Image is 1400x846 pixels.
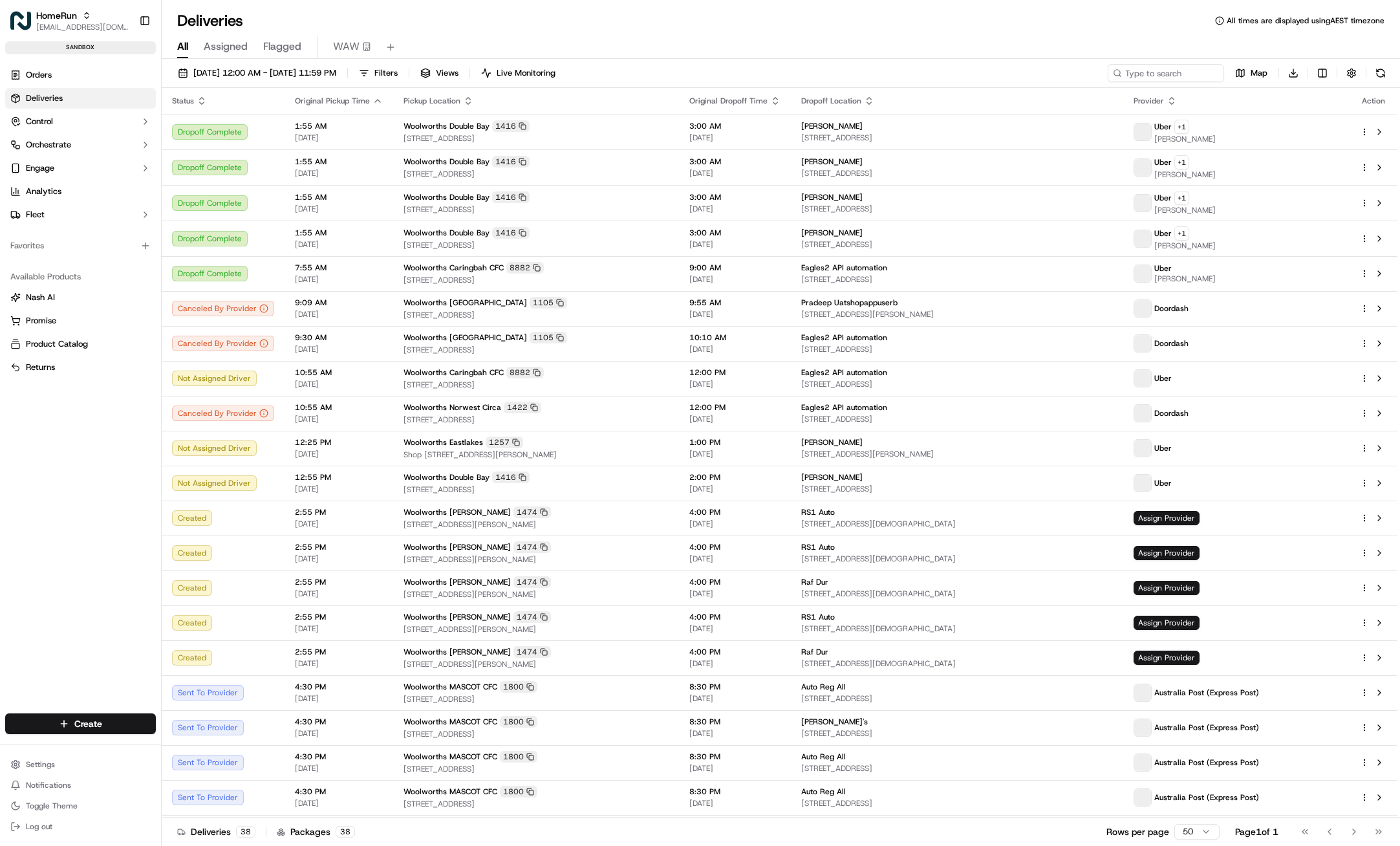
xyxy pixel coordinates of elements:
[689,786,781,797] span: 8:30 PM
[801,752,846,762] span: Auto Reg All
[295,96,370,106] span: Original Pickup Time
[801,542,835,552] span: RS1 Auto
[295,379,383,389] span: [DATE]
[5,41,156,54] div: sandbox
[404,589,669,600] span: [STREET_ADDRESS][PERSON_NAME]
[801,798,1113,808] span: [STREET_ADDRESS]
[5,135,156,155] button: Orchestrate
[404,192,490,202] span: Woolworths Double Bay
[10,315,151,327] a: Promise
[404,367,504,378] span: Woolworths Caringbah CFC
[404,624,669,634] span: [STREET_ADDRESS][PERSON_NAME]
[689,133,781,143] span: [DATE]
[1154,193,1172,203] span: Uber
[492,156,530,168] div: 1416
[801,367,887,378] span: Eagles2 API automation
[689,367,781,378] span: 12:00 PM
[404,729,669,739] span: [STREET_ADDRESS]
[689,542,781,552] span: 4:00 PM
[801,228,863,238] span: [PERSON_NAME]
[295,437,383,448] span: 12:25 PM
[801,204,1113,214] span: [STREET_ADDRESS]
[26,186,61,197] span: Analytics
[801,647,828,657] span: Raf Dur
[172,64,342,82] button: [DATE] 12:00 AM - [DATE] 11:59 PM
[1372,64,1390,82] button: Refresh
[689,414,781,424] span: [DATE]
[801,437,863,448] span: [PERSON_NAME]
[689,344,781,354] span: [DATE]
[1154,408,1189,418] span: Doordash
[1154,169,1216,180] span: [PERSON_NAME]
[177,10,243,31] h1: Deliveries
[5,818,156,836] button: Log out
[504,402,541,413] div: 1422
[1154,274,1216,284] span: [PERSON_NAME]
[1360,96,1387,106] div: Action
[263,39,301,54] span: Flagged
[506,367,544,378] div: 8882
[1251,67,1267,79] span: Map
[204,39,248,54] span: Assigned
[1134,511,1200,525] span: Assign Provider
[801,554,1113,564] span: [STREET_ADDRESS][DEMOGRAPHIC_DATA]
[1134,96,1164,106] span: Provider
[172,406,274,421] div: Canceled By Provider
[295,263,383,273] span: 7:55 AM
[26,759,55,770] span: Settings
[689,612,781,622] span: 4:00 PM
[1134,546,1200,560] span: Assign Provider
[1134,616,1200,630] span: Assign Provider
[1154,373,1172,384] span: Uber
[5,776,156,794] button: Notifications
[404,472,490,483] span: Woolworths Double Bay
[36,9,77,22] button: HomeRun
[5,5,134,36] button: HomeRunHomeRun[EMAIL_ADDRESS][DOMAIN_NAME]
[801,658,1113,669] span: [STREET_ADDRESS][DEMOGRAPHIC_DATA]
[295,693,383,704] span: [DATE]
[295,624,383,634] span: [DATE]
[5,310,156,331] button: Promise
[689,763,781,774] span: [DATE]
[689,647,781,657] span: 4:00 PM
[513,646,551,658] div: 1474
[404,263,504,273] span: Woolworths Caringbah CFC
[1174,120,1189,134] button: +1
[404,542,511,552] span: Woolworths [PERSON_NAME]
[295,449,383,459] span: [DATE]
[177,39,188,54] span: All
[689,239,781,250] span: [DATE]
[500,786,537,797] div: 1800
[801,728,1113,739] span: [STREET_ADDRESS]
[5,204,156,225] button: Fleet
[5,235,156,256] div: Favorites
[689,263,781,273] span: 9:00 AM
[689,332,781,343] span: 10:10 AM
[295,542,383,552] span: 2:55 PM
[404,786,497,797] span: Woolworths MASCOT CFC
[801,157,863,167] span: [PERSON_NAME]
[404,484,669,495] span: [STREET_ADDRESS]
[404,228,490,238] span: Woolworths Double Bay
[1229,64,1273,82] button: Map
[689,168,781,179] span: [DATE]
[5,158,156,179] button: Engage
[689,798,781,808] span: [DATE]
[295,121,383,131] span: 1:55 AM
[513,611,551,623] div: 1474
[5,755,156,774] button: Settings
[801,612,835,622] span: RS1 Auto
[295,763,383,774] span: [DATE]
[801,519,1113,529] span: [STREET_ADDRESS][DEMOGRAPHIC_DATA]
[404,659,669,669] span: [STREET_ADDRESS][PERSON_NAME]
[10,292,151,303] a: Nash AI
[295,274,383,285] span: [DATE]
[404,310,669,320] span: [STREET_ADDRESS]
[689,507,781,517] span: 4:00 PM
[689,298,781,308] span: 9:55 AM
[295,367,383,378] span: 10:55 AM
[5,357,156,378] button: Returns
[404,694,669,704] span: [STREET_ADDRESS]
[1154,792,1259,803] span: Australia Post (Express Post)
[1174,226,1189,241] button: +1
